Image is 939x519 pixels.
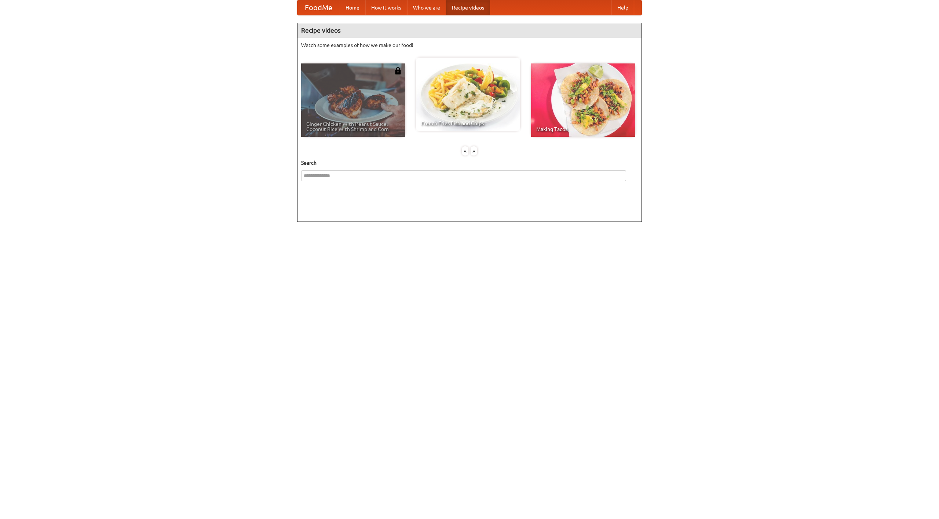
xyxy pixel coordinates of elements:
a: Help [611,0,634,15]
a: How it works [365,0,407,15]
h5: Search [301,159,638,167]
h4: Recipe videos [297,23,642,38]
a: Home [340,0,365,15]
a: Making Tacos [531,63,635,137]
p: Watch some examples of how we make our food! [301,41,638,49]
span: Making Tacos [536,127,630,132]
a: Who we are [407,0,446,15]
img: 483408.png [394,67,402,74]
span: French Fries Fish and Chips [421,121,515,126]
div: » [471,146,477,156]
a: FoodMe [297,0,340,15]
div: « [462,146,468,156]
a: Recipe videos [446,0,490,15]
a: French Fries Fish and Chips [416,58,520,131]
